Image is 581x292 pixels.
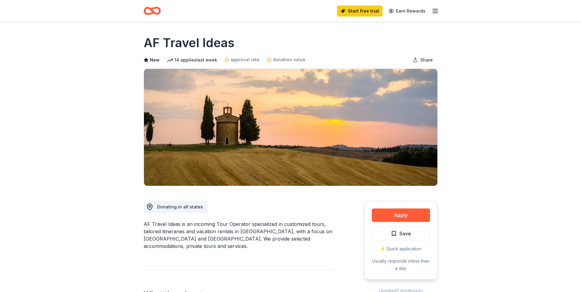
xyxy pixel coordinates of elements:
[167,56,217,64] div: 14 applies last week
[273,56,305,63] span: donation value
[150,56,160,64] span: New
[144,220,335,250] div: AF Travel Ideas is an incoming Tour Operator specialized in customized tours, tailored itinerarie...
[144,69,437,186] img: Image for AF Travel Ideas
[337,6,383,17] a: Start free trial
[372,245,430,253] div: ⚡️ Quick application
[408,54,438,66] button: Share
[231,56,259,63] span: approval rate
[372,208,430,222] button: Apply
[144,4,161,18] a: Home
[267,56,305,63] a: donation value
[372,257,430,272] div: Usually responds in less than a day
[399,230,411,238] span: Save
[144,34,235,51] h1: AF Travel Ideas
[224,56,259,63] a: approval rate
[385,6,429,17] a: Earn Rewards
[420,56,433,64] span: Share
[372,227,430,240] button: Save
[157,204,203,209] span: Donating in all states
